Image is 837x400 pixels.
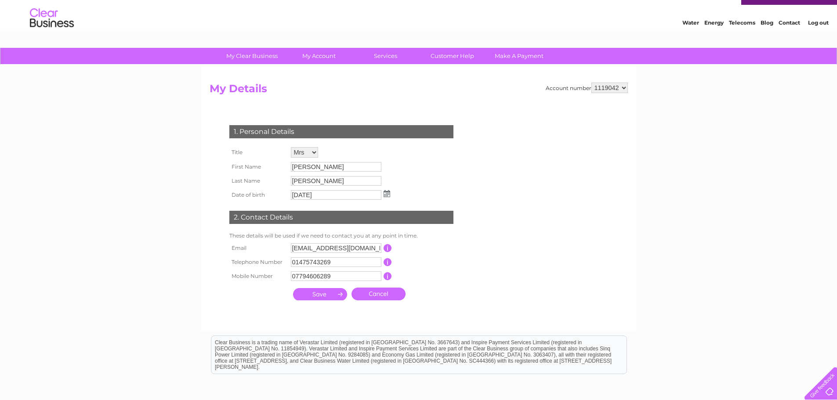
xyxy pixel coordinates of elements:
[483,48,555,64] a: Make A Payment
[351,288,406,300] a: Cancel
[283,48,355,64] a: My Account
[761,37,773,44] a: Blog
[29,23,74,50] img: logo.png
[671,4,732,15] a: 0333 014 3131
[384,244,392,252] input: Information
[227,188,289,202] th: Date of birth
[210,83,628,99] h2: My Details
[546,83,628,93] div: Account number
[227,231,456,241] td: These details will be used if we need to contact you at any point in time.
[227,255,289,269] th: Telephone Number
[349,48,422,64] a: Services
[293,288,347,300] input: Submit
[416,48,489,64] a: Customer Help
[227,160,289,174] th: First Name
[729,37,755,44] a: Telecoms
[704,37,724,44] a: Energy
[227,269,289,283] th: Mobile Number
[384,272,392,280] input: Information
[779,37,800,44] a: Contact
[216,48,288,64] a: My Clear Business
[227,145,289,160] th: Title
[229,125,453,138] div: 1. Personal Details
[229,211,453,224] div: 2. Contact Details
[384,190,390,197] img: ...
[384,258,392,266] input: Information
[211,5,627,43] div: Clear Business is a trading name of Verastar Limited (registered in [GEOGRAPHIC_DATA] No. 3667643...
[227,174,289,188] th: Last Name
[682,37,699,44] a: Water
[808,37,829,44] a: Log out
[227,241,289,255] th: Email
